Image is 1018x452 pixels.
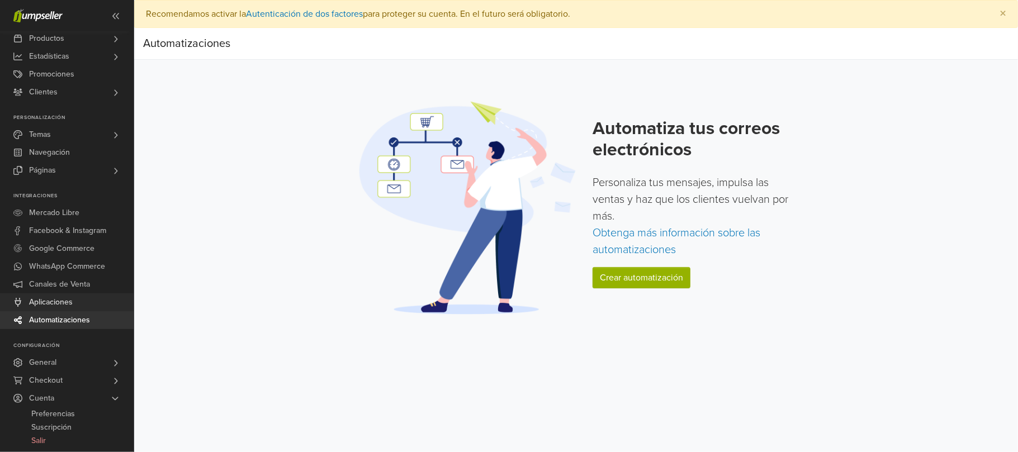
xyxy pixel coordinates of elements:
[29,293,73,311] span: Aplicaciones
[29,275,90,293] span: Canales de Venta
[29,372,63,389] span: Checkout
[988,1,1017,27] button: Close
[29,144,70,161] span: Navegación
[31,421,72,434] span: Suscripción
[29,126,51,144] span: Temas
[29,65,74,83] span: Promociones
[593,174,797,258] p: Personaliza tus mensajes, impulsa las ventas y haz que los clientes vuelvan por más.
[143,32,230,55] div: Automatizaciones
[29,240,94,258] span: Google Commerce
[31,407,75,421] span: Preferencias
[13,193,134,199] p: Integraciones
[356,100,579,315] img: Automation
[13,115,134,121] p: Personalización
[29,47,69,65] span: Estadísticas
[29,354,56,372] span: General
[29,161,56,179] span: Páginas
[29,204,79,222] span: Mercado Libre
[593,267,690,288] a: Crear automatización
[29,311,90,329] span: Automatizaciones
[593,226,760,256] a: Obtenga más información sobre las automatizaciones
[29,389,54,407] span: Cuenta
[593,118,797,161] h2: Automatiza tus correos electrónicos
[246,8,363,20] a: Autenticación de dos factores
[29,258,105,275] span: WhatsApp Commerce
[1000,6,1006,22] span: ×
[29,30,64,47] span: Productos
[31,434,46,448] span: Salir
[13,342,134,349] p: Configuración
[29,222,106,240] span: Facebook & Instagram
[29,83,58,101] span: Clientes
